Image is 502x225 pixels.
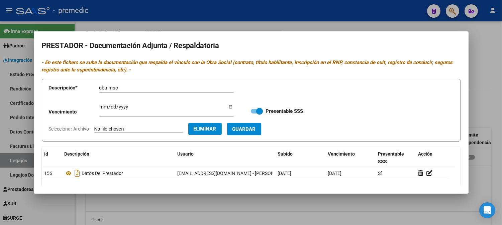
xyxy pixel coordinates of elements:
[418,151,433,157] span: Acción
[62,147,175,169] datatable-header-cell: Descripción
[376,147,416,169] datatable-header-cell: Presentable SSS
[479,202,495,218] div: Open Intercom Messenger
[188,123,222,135] button: Eliminar
[175,147,275,169] datatable-header-cell: Usuario
[42,59,453,73] i: - En este fichero se sube la documentación que respalda el vínculo con la Obra Social (contrato, ...
[49,126,89,132] span: Seleccionar Archivo
[178,171,291,176] span: [EMAIL_ADDRESS][DOMAIN_NAME] - [PERSON_NAME]
[49,108,99,116] p: Vencimiento
[82,171,123,176] span: Datos Del Prestador
[266,108,303,114] strong: Presentable SSS
[42,39,461,52] h2: PRESTADOR - Documentación Adjunta / Respaldatoria
[44,151,48,157] span: id
[378,151,404,164] span: Presentable SSS
[275,147,325,169] datatable-header-cell: Subido
[194,126,216,132] span: Eliminar
[378,171,382,176] span: Sí
[42,147,62,169] datatable-header-cell: id
[178,151,194,157] span: Usuario
[49,84,99,92] p: Descripción
[328,151,355,157] span: Vencimiento
[328,171,342,176] span: [DATE]
[232,126,256,132] span: Guardar
[73,168,82,179] i: Descargar documento
[227,123,261,135] button: Guardar
[416,147,449,169] datatable-header-cell: Acción
[278,171,292,176] span: [DATE]
[44,171,53,176] span: 156
[278,151,293,157] span: Subido
[65,151,90,157] span: Descripción
[325,147,376,169] datatable-header-cell: Vencimiento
